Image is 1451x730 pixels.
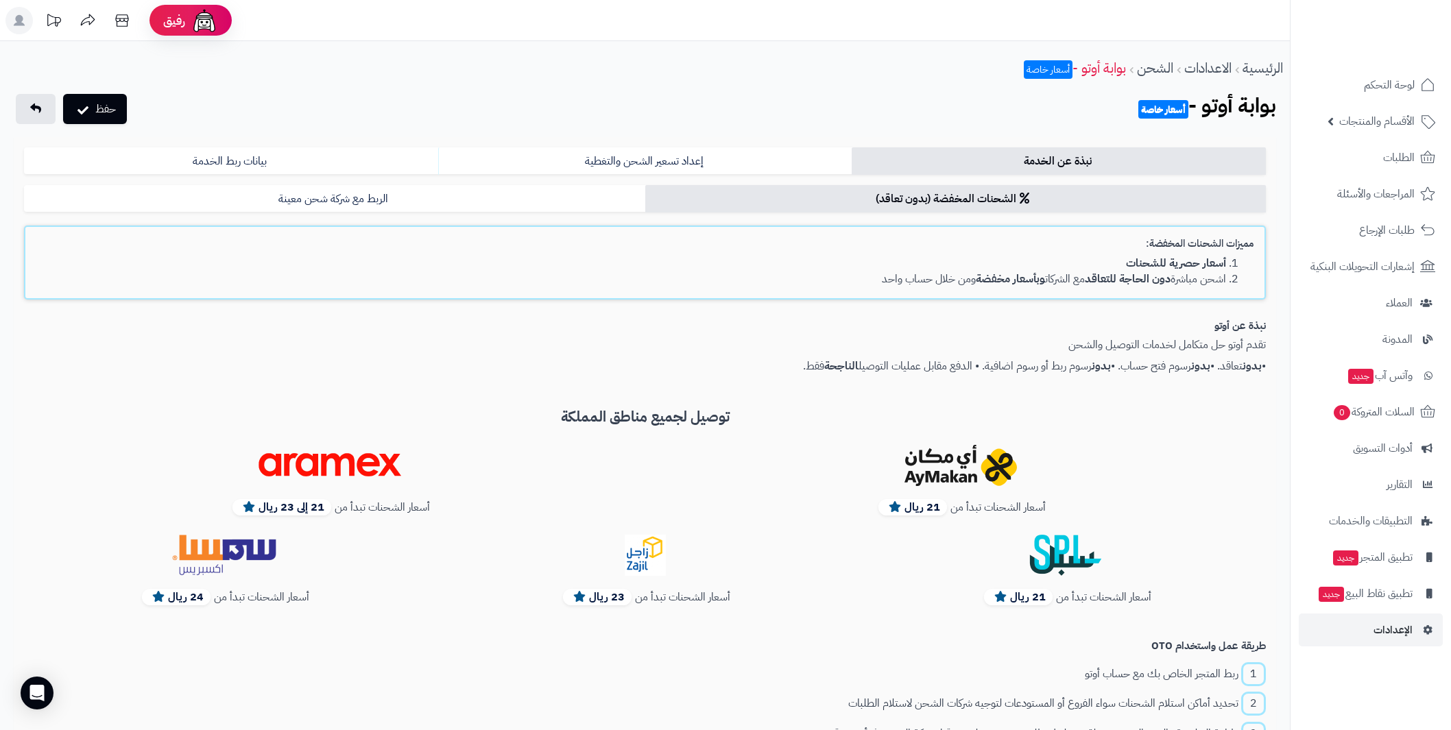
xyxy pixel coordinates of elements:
b: نبذة عن أوتو [1214,318,1266,333]
a: أدوات التسويق [1299,432,1443,465]
span: أسعار خاصة [1138,100,1188,119]
span: تطبيق المتجر [1332,548,1413,567]
a: وآتس آبجديد [1299,359,1443,392]
button: حفظ [63,94,127,124]
span: تحديد أماكن استلام الشحنات سواء الفروع أو المستودعات لتوجيه شركات الشحن لاستلام الطلبات [848,695,1238,711]
a: التقارير [1299,468,1443,501]
a: بيانات ربط الخدمة [24,147,438,175]
span: إشعارات التحويلات البنكية [1310,257,1415,276]
span: أسعار الشحنات تبدأ من [214,589,309,605]
b: دون الحاجة للتعاقد [1085,271,1171,287]
a: الشحنات المخفضة (بدون تعاقد) [645,185,1267,212]
a: الإعدادات [1299,613,1443,646]
a: التطبيقات والخدمات [1299,504,1443,537]
b: أسعار حصرية للشحنات [1126,255,1226,271]
b: الناجحة [824,358,859,374]
a: تحديثات المنصة [36,7,71,38]
span: رفيق [163,12,185,29]
b: بوابة أوتو - [1138,90,1276,121]
b: وبأسعار مخفضة [976,271,1045,287]
a: المراجعات والأسئلة [1299,178,1443,210]
div: Open Intercom Messenger [21,677,53,709]
span: السلات المتروكة [1332,402,1415,422]
b: طريقة عمل واستخدام OTO [1151,638,1266,653]
a: الشحن [1137,58,1173,78]
span: 24 ريال [142,589,211,605]
span: أسعار الشحنات تبدأ من [950,499,1046,515]
a: لوحة التحكم [1299,69,1443,101]
span: التقارير [1387,475,1413,494]
span: 1 [1241,662,1266,686]
img: SMSA [172,535,276,576]
span: أدوات التسويق [1353,439,1413,458]
span: أسعار الشحنات تبدأ من [635,589,730,605]
span: المراجعات والأسئلة [1337,184,1415,204]
a: تطبيق المتجرجديد [1299,541,1443,574]
a: العملاء [1299,287,1443,319]
span: 0 [1334,405,1350,420]
a: بوابة أوتو -أسعار خاصة [1024,58,1126,78]
p: تقدم أوتو حل متكامل لخدمات التوصيل والشحن [24,337,1266,353]
a: الطلبات [1299,141,1443,174]
li: اشحن مباشرة مع الشركات ومن خلال حساب واحد [36,271,1226,287]
span: جديد [1319,587,1344,602]
span: وآتس آب [1347,366,1413,385]
a: طلبات الإرجاع [1299,214,1443,247]
span: 21 ريال [984,589,1053,605]
span: لوحة التحكم [1364,75,1415,95]
img: spl [1029,535,1102,576]
img: ai-face.png [191,7,218,34]
span: 2 [1241,692,1266,716]
a: إعداد تسعير الشحن والتغطية [438,147,852,175]
a: إشعارات التحويلات البنكية [1299,250,1443,283]
span: تطبيق نقاط البيع [1317,584,1413,603]
span: المدونة [1382,330,1413,349]
p: • تعاقد. • رسوم فتح حساب. • رسوم ربط أو رسوم اضافية. • الدفع مقابل عمليات التوصيل فقط. [24,358,1266,374]
a: الاعدادات [1184,58,1232,78]
a: السلات المتروكة0 [1299,396,1443,428]
span: الإعدادات [1374,620,1413,640]
a: تطبيق نقاط البيعجديد [1299,577,1443,610]
span: جديد [1333,550,1358,565]
a: الرئيسية [1243,58,1283,78]
span: 23 ريال [563,589,632,605]
span: أسعار الشحنات تبدأ من [1056,589,1151,605]
span: طلبات الإرجاع [1359,221,1415,240]
img: aymakan [904,445,1017,486]
b: بدون [1243,358,1262,374]
a: الربط مع شركة شحن معينة [24,185,645,212]
span: أسعار الشحنات تبدأ من [335,499,430,515]
span: العملاء [1386,293,1413,313]
span: 21 ريال [878,499,947,515]
a: المدونة [1299,323,1443,356]
span: جديد [1348,369,1374,384]
a: نبذة عن الخدمة [852,147,1266,175]
span: الطلبات [1383,148,1415,167]
span: أسعار خاصة [1024,60,1072,79]
b: بدون [1092,358,1111,374]
span: ربط المتجر الخاص بك مع حساب أوتو [1085,666,1238,682]
img: zajil [625,535,666,576]
b: توصيل لجميع مناطق المملكة [561,406,730,428]
span: 21 إلى 23 ريال [232,499,331,515]
span: التطبيقات والخدمات [1329,511,1413,531]
img: aramex [257,445,401,486]
span: الأقسام والمنتجات [1339,112,1415,131]
h4: مميزات الشحنات المخفضة: [36,238,1254,250]
b: بدون [1191,358,1210,374]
